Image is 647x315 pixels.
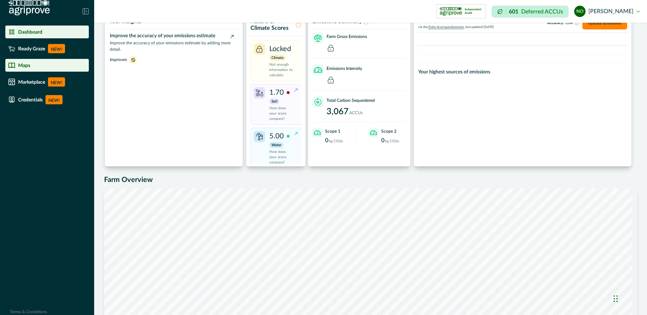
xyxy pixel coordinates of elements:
p: Marketplace [18,79,45,85]
p: 0 [325,138,328,143]
p: NEW! [45,95,63,104]
p: Your highest sources of emissions [418,68,627,76]
div: Drag [614,288,618,309]
p: 1.70 [269,87,284,98]
p: Credentials [18,97,43,103]
p: NEW! [48,77,65,87]
svg: Emissions Breakdown [418,37,627,54]
p: 601 [509,9,518,15]
p: Accuracy: [547,21,579,25]
p: Nature & Climate Scores [250,18,294,32]
p: 5.00 [269,131,284,142]
p: ACCUs [349,110,363,116]
p: Scope 2 [381,128,397,134]
p: Farm Gross Emissions [327,33,367,40]
iframe: Chat Widget [611,281,647,315]
p: Not enough information to calculate [269,62,299,78]
p: NEW! [48,44,65,53]
p: How does your score compare? [269,106,293,122]
a: Ready GrazeNEW! [5,41,89,56]
p: Locked [269,44,291,54]
p: via the , last updated [DATE] [418,25,494,30]
h5: Farm Overview [104,176,637,184]
p: 0 [381,138,384,143]
p: Deferred ACCUs [521,9,563,14]
p: Climate [269,55,286,61]
button: niels olsen[PERSON_NAME] [574,3,640,20]
a: Dashboard [5,26,89,38]
button: Update Emissions [582,17,627,29]
span: Entry-level questionnaire [428,26,464,29]
p: Maps [18,62,30,68]
p: Emissions Intensity [327,65,362,72]
a: Terms & Conditions [10,310,47,314]
p: Improve the accuracy of your emissions estimate [110,32,234,40]
p: kg CO2e [385,139,399,144]
p: Independent Audit [465,8,483,15]
p: Water [269,142,284,148]
p: 3,067 [327,107,349,116]
span: Low [566,21,573,25]
a: MarketplaceNEW! [5,74,89,89]
a: CredentialsNEW! [5,92,89,107]
p: Scope 1 [325,128,340,134]
p: Ready Graze [18,46,45,51]
a: Maps [5,59,89,72]
p: Dashboard [18,29,42,35]
p: Improve the accuracy of your emissions estimate by adding more detail. [110,40,234,52]
p: Soil [269,99,279,104]
span: climate [130,57,137,62]
p: Total Carbon Sequestered [327,97,375,104]
p: Improves [110,56,127,63]
p: How does your score compare? [269,149,293,165]
img: certification logo [440,6,462,17]
p: kg CO2e [329,139,343,144]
